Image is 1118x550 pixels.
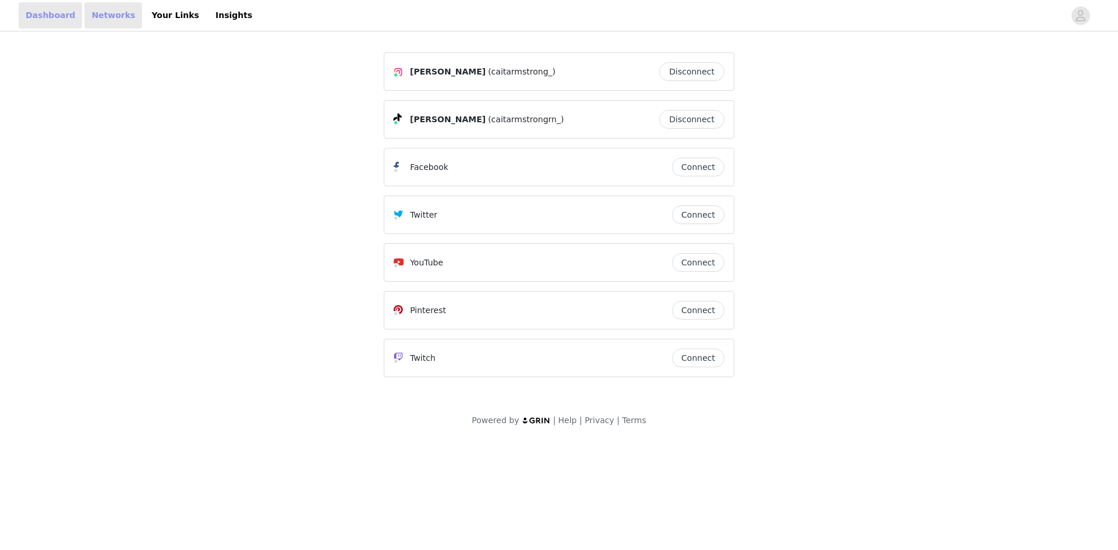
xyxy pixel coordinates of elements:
[19,2,82,29] a: Dashboard
[617,416,620,425] span: |
[672,158,724,176] button: Connect
[410,66,486,78] span: [PERSON_NAME]
[522,417,551,424] img: logo
[579,416,582,425] span: |
[672,349,724,367] button: Connect
[622,416,646,425] a: Terms
[410,209,437,221] p: Twitter
[659,62,724,81] button: Disconnect
[558,416,577,425] a: Help
[659,110,724,129] button: Disconnect
[410,304,446,317] p: Pinterest
[410,352,436,364] p: Twitch
[84,2,142,29] a: Networks
[488,113,564,126] span: (caitarmstrongrn_)
[144,2,206,29] a: Your Links
[1075,6,1086,25] div: avatar
[553,416,556,425] span: |
[585,416,614,425] a: Privacy
[410,161,448,173] p: Facebook
[672,301,724,320] button: Connect
[488,66,556,78] span: (caitarmstrong_)
[208,2,259,29] a: Insights
[472,416,519,425] span: Powered by
[672,253,724,272] button: Connect
[672,205,724,224] button: Connect
[410,113,486,126] span: [PERSON_NAME]
[410,257,443,269] p: YouTube
[394,68,403,77] img: Instagram Icon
